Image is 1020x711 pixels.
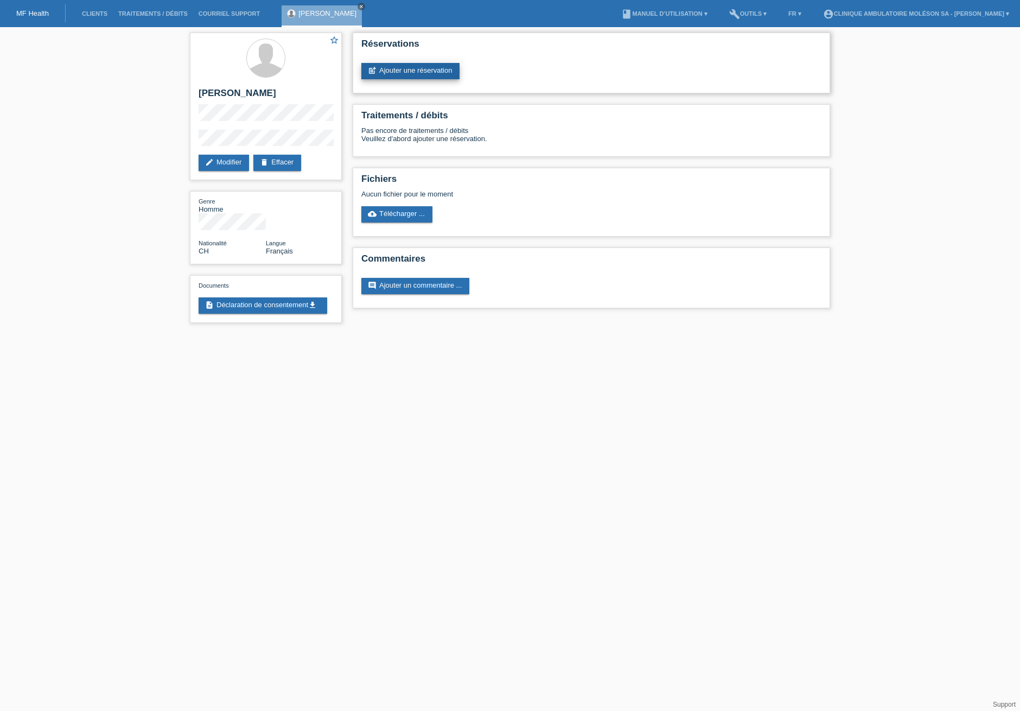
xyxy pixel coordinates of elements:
[616,10,712,17] a: bookManuel d’utilisation ▾
[199,155,249,171] a: editModifier
[368,210,377,218] i: cloud_upload
[361,278,469,294] a: commentAjouter un commentaire ...
[199,88,333,104] h2: [PERSON_NAME]
[16,9,49,17] a: MF Health
[361,39,821,55] h2: Réservations
[993,701,1016,708] a: Support
[368,281,377,290] i: comment
[308,301,317,309] i: get_app
[621,9,632,20] i: book
[199,282,229,289] span: Documents
[361,174,821,190] h2: Fichiers
[205,158,214,167] i: edit
[199,247,209,255] span: Suisse
[76,10,113,17] a: Clients
[199,198,215,205] span: Genre
[368,66,377,75] i: post_add
[266,240,286,246] span: Langue
[823,9,834,20] i: account_circle
[818,10,1015,17] a: account_circleClinique ambulatoire Moléson SA - [PERSON_NAME] ▾
[199,197,266,213] div: Homme
[199,240,227,246] span: Nationalité
[329,35,339,47] a: star_border
[361,206,432,223] a: cloud_uploadTélécharger ...
[724,10,772,17] a: buildOutils ▾
[329,35,339,45] i: star_border
[205,301,214,309] i: description
[361,126,821,151] div: Pas encore de traitements / débits Veuillez d'abord ajouter une réservation.
[298,9,356,17] a: [PERSON_NAME]
[783,10,807,17] a: FR ▾
[361,253,821,270] h2: Commentaires
[359,4,364,9] i: close
[113,10,193,17] a: Traitements / débits
[253,155,301,171] a: deleteEffacer
[361,110,821,126] h2: Traitements / débits
[199,297,327,314] a: descriptionDéclaration de consentementget_app
[361,63,460,79] a: post_addAjouter une réservation
[729,9,740,20] i: build
[193,10,265,17] a: Courriel Support
[358,3,365,10] a: close
[361,190,693,198] div: Aucun fichier pour le moment
[260,158,269,167] i: delete
[266,247,293,255] span: Français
